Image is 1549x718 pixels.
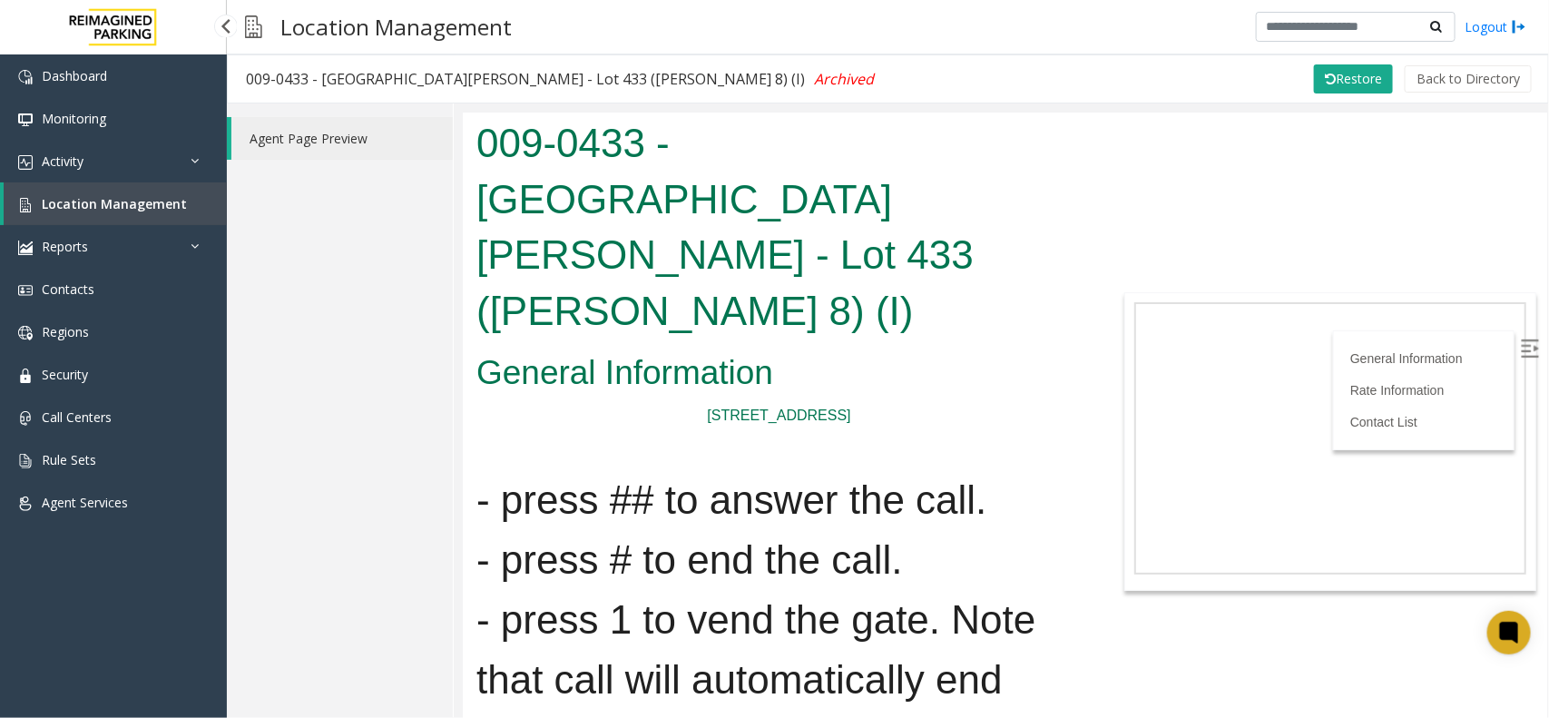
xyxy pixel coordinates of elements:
[18,326,33,340] img: 'icon'
[1314,64,1393,93] button: Restore
[814,69,874,89] span: Archived
[246,67,874,91] div: 009-0433 - [GEOGRAPHIC_DATA][PERSON_NAME] - Lot 433 ([PERSON_NAME] 8) (I)
[18,241,33,255] img: 'icon'
[887,239,1000,253] a: General Information
[18,411,33,426] img: 'icon'
[18,369,33,383] img: 'icon'
[42,110,106,127] span: Monitoring
[244,295,387,310] a: [STREET_ADDRESS]
[18,113,33,127] img: 'icon'
[1512,17,1526,36] img: logout
[42,152,83,170] span: Activity
[42,195,187,212] span: Location Management
[887,302,955,317] a: Contact List
[245,5,262,49] img: pageIcon
[14,3,619,226] h1: 009-0433 - [GEOGRAPHIC_DATA][PERSON_NAME] - Lot 433 ([PERSON_NAME] 8) (I)
[42,238,88,255] span: Reports
[887,270,982,285] a: Rate Information
[1058,227,1076,245] img: Open/Close Sidebar Menu
[271,5,521,49] h3: Location Management
[18,454,33,468] img: 'icon'
[1465,17,1526,36] a: Logout
[14,358,619,657] h1: - press ## to answer the call. - press # to end the call. - press 1 to vend the gate. Note that c...
[42,323,89,340] span: Regions
[231,117,453,160] a: Agent Page Preview
[42,280,94,298] span: Contacts
[1405,65,1532,93] button: Back to Directory
[42,408,112,426] span: Call Centers
[18,155,33,170] img: 'icon'
[18,283,33,298] img: 'icon'
[42,451,96,468] span: Rule Sets
[42,67,107,84] span: Dashboard
[42,366,88,383] span: Security
[18,198,33,212] img: 'icon'
[4,182,227,225] a: Location Management
[18,70,33,84] img: 'icon'
[42,494,128,511] span: Agent Services
[14,237,619,284] h2: General Information
[18,497,33,511] img: 'icon'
